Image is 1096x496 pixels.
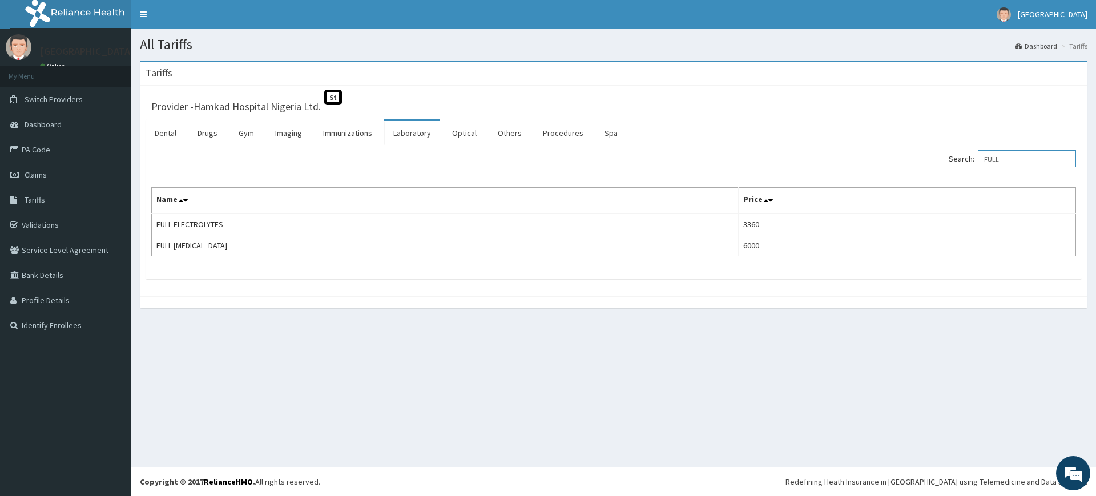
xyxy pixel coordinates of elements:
[146,68,172,78] h3: Tariffs
[25,170,47,180] span: Claims
[146,121,186,145] a: Dental
[188,121,227,145] a: Drugs
[324,90,342,105] span: St
[978,150,1076,167] input: Search:
[66,144,158,259] span: We're online!
[266,121,311,145] a: Imaging
[140,477,255,487] strong: Copyright © 2017 .
[152,188,739,214] th: Name
[739,235,1076,256] td: 6000
[187,6,215,33] div: Minimize live chat window
[152,213,739,235] td: FULL ELECTROLYTES
[949,150,1076,167] label: Search:
[739,188,1076,214] th: Price
[384,121,440,145] a: Laboratory
[1058,41,1087,51] li: Tariffs
[534,121,593,145] a: Procedures
[443,121,486,145] a: Optical
[6,312,217,352] textarea: Type your message and hit 'Enter'
[40,46,134,57] p: [GEOGRAPHIC_DATA]
[152,235,739,256] td: FULL [MEDICAL_DATA]
[1015,41,1057,51] a: Dashboard
[1018,9,1087,19] span: [GEOGRAPHIC_DATA]
[739,213,1076,235] td: 3360
[59,64,192,79] div: Chat with us now
[25,195,45,205] span: Tariffs
[131,467,1096,496] footer: All rights reserved.
[489,121,531,145] a: Others
[25,94,83,104] span: Switch Providers
[21,57,46,86] img: d_794563401_company_1708531726252_794563401
[785,476,1087,487] div: Redefining Heath Insurance in [GEOGRAPHIC_DATA] using Telemedicine and Data Science!
[314,121,381,145] a: Immunizations
[25,119,62,130] span: Dashboard
[151,102,321,112] h3: Provider - Hamkad Hospital Nigeria Ltd.
[140,37,1087,52] h1: All Tariffs
[229,121,263,145] a: Gym
[204,477,253,487] a: RelianceHMO
[40,62,67,70] a: Online
[595,121,627,145] a: Spa
[6,34,31,60] img: User Image
[997,7,1011,22] img: User Image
